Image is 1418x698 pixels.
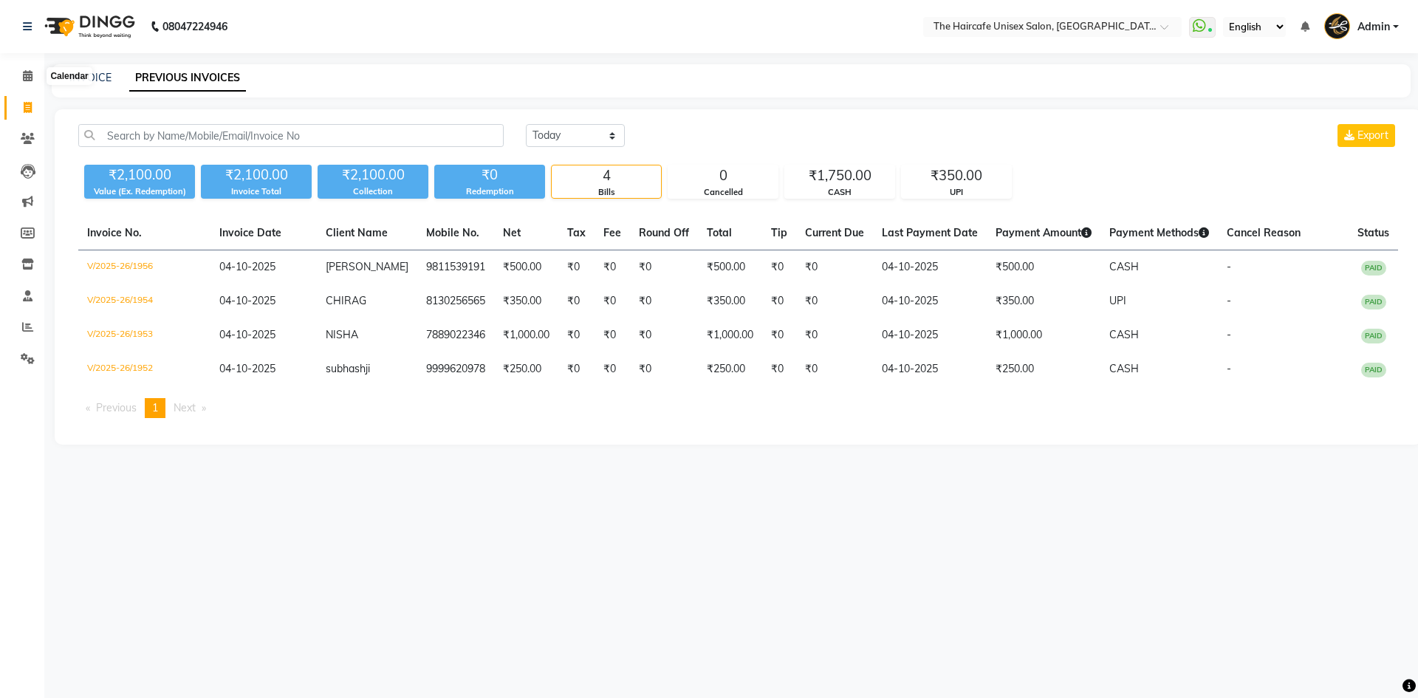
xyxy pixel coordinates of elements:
[630,318,698,352] td: ₹0
[78,318,210,352] td: V/2025-26/1953
[873,318,987,352] td: 04-10-2025
[201,185,312,198] div: Invoice Total
[1227,294,1231,307] span: -
[417,284,494,318] td: 8130256565
[1109,226,1209,239] span: Payment Methods
[902,165,1011,186] div: ₹350.00
[87,226,142,239] span: Invoice No.
[1227,226,1301,239] span: Cancel Reason
[698,318,762,352] td: ₹1,000.00
[1357,226,1389,239] span: Status
[558,284,595,318] td: ₹0
[558,318,595,352] td: ₹0
[595,284,630,318] td: ₹0
[84,165,195,185] div: ₹2,100.00
[805,226,864,239] span: Current Due
[796,250,873,285] td: ₹0
[603,226,621,239] span: Fee
[873,250,987,285] td: 04-10-2025
[219,294,275,307] span: 04-10-2025
[987,250,1100,285] td: ₹500.00
[1337,124,1395,147] button: Export
[366,362,370,375] span: ji
[987,352,1100,386] td: ₹250.00
[38,6,139,47] img: logo
[78,284,210,318] td: V/2025-26/1954
[552,186,661,199] div: Bills
[174,401,196,414] span: Next
[707,226,732,239] span: Total
[630,250,698,285] td: ₹0
[318,185,428,198] div: Collection
[762,318,796,352] td: ₹0
[668,165,778,186] div: 0
[558,352,595,386] td: ₹0
[785,165,894,186] div: ₹1,750.00
[219,328,275,341] span: 04-10-2025
[1361,261,1386,276] span: PAID
[1357,19,1390,35] span: Admin
[219,362,275,375] span: 04-10-2025
[996,226,1092,239] span: Payment Amount
[698,284,762,318] td: ₹350.00
[434,185,545,198] div: Redemption
[494,352,558,386] td: ₹250.00
[558,250,595,285] td: ₹0
[1109,328,1139,341] span: CASH
[503,226,521,239] span: Net
[630,284,698,318] td: ₹0
[162,6,227,47] b: 08047224946
[595,318,630,352] td: ₹0
[78,250,210,285] td: V/2025-26/1956
[1227,362,1231,375] span: -
[78,352,210,386] td: V/2025-26/1952
[595,352,630,386] td: ₹0
[1109,362,1139,375] span: CASH
[129,65,246,92] a: PREVIOUS INVOICES
[417,318,494,352] td: 7889022346
[567,226,586,239] span: Tax
[796,352,873,386] td: ₹0
[630,352,698,386] td: ₹0
[785,186,894,199] div: CASH
[1324,13,1350,39] img: Admin
[882,226,978,239] span: Last Payment Date
[1361,295,1386,309] span: PAID
[1227,328,1231,341] span: -
[762,284,796,318] td: ₹0
[796,284,873,318] td: ₹0
[762,250,796,285] td: ₹0
[1109,294,1126,307] span: UPI
[219,260,275,273] span: 04-10-2025
[326,260,408,273] span: [PERSON_NAME]
[417,250,494,285] td: 9811539191
[426,226,479,239] span: Mobile No.
[494,250,558,285] td: ₹500.00
[78,124,504,147] input: Search by Name/Mobile/Email/Invoice No
[494,318,558,352] td: ₹1,000.00
[1227,260,1231,273] span: -
[698,352,762,386] td: ₹250.00
[84,185,195,198] div: Value (Ex. Redemption)
[987,284,1100,318] td: ₹350.00
[762,352,796,386] td: ₹0
[873,284,987,318] td: 04-10-2025
[326,328,358,341] span: NISHA
[96,401,137,414] span: Previous
[796,318,873,352] td: ₹0
[771,226,787,239] span: Tip
[152,401,158,414] span: 1
[698,250,762,285] td: ₹500.00
[1109,260,1139,273] span: CASH
[1361,329,1386,343] span: PAID
[552,165,661,186] div: 4
[595,250,630,285] td: ₹0
[326,294,366,307] span: CHIRAG
[318,165,428,185] div: ₹2,100.00
[873,352,987,386] td: 04-10-2025
[902,186,1011,199] div: UPI
[47,67,92,85] div: Calendar
[326,362,366,375] span: subhash
[417,352,494,386] td: 9999620978
[78,398,1398,418] nav: Pagination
